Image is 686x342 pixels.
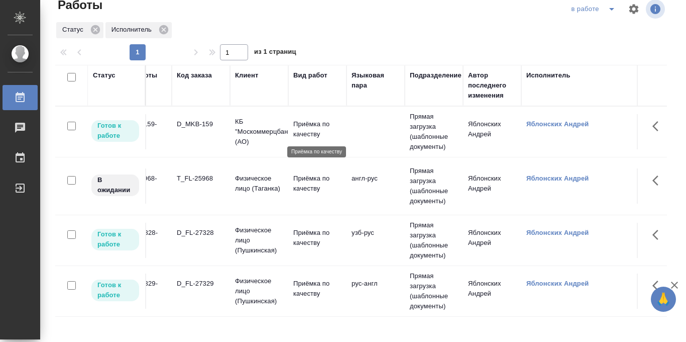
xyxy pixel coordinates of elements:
[526,120,589,128] a: Яблонских Андрей
[293,228,341,248] p: Приёмка по качеству
[526,175,589,182] a: Яблонских Андрей
[97,280,133,300] p: Готов к работе
[526,280,589,287] a: Яблонских Андрей
[111,25,155,35] p: Исполнитель
[646,274,670,298] button: Здесь прячутся важные кнопки
[463,114,521,149] td: Яблонских Андрей
[177,119,225,129] div: D_MKB-159
[177,279,225,289] div: D_FL-27329
[62,25,87,35] p: Статус
[646,168,670,193] button: Здесь прячутся важные кнопки
[468,70,516,101] div: Автор последнего изменения
[90,174,140,197] div: Исполнитель назначен, приступать к работе пока рано
[569,1,622,17] div: split button
[405,161,463,211] td: Прямая загрузка (шаблонные документы)
[90,228,140,251] div: Исполнитель может приступить к работе
[463,168,521,204] td: Яблонских Андрей
[97,229,133,249] p: Готов к работе
[235,276,283,306] p: Физическое лицо (Пушкинская)
[347,168,405,204] td: англ-рус
[293,119,341,139] p: Приёмка по качеству
[235,225,283,255] p: Физическое лицо (Пушкинская)
[646,114,670,138] button: Здесь прячутся важные кнопки
[254,46,296,60] span: из 1 страниц
[293,279,341,299] p: Приёмка по качеству
[463,223,521,258] td: Яблонских Андрей
[655,289,672,310] span: 🙏
[347,274,405,309] td: рус-англ
[347,223,405,258] td: узб-рус
[97,175,133,195] p: В ожидании
[405,215,463,266] td: Прямая загрузка (шаблонные документы)
[293,174,341,194] p: Приёмка по качеству
[646,223,670,247] button: Здесь прячутся важные кнопки
[177,228,225,238] div: D_FL-27328
[526,70,570,80] div: Исполнитель
[93,70,116,80] div: Статус
[463,274,521,309] td: Яблонских Андрей
[177,70,212,80] div: Код заказа
[405,107,463,157] td: Прямая загрузка (шаблонные документы)
[235,174,283,194] p: Физическое лицо (Таганка)
[405,266,463,316] td: Прямая загрузка (шаблонные документы)
[56,22,103,38] div: Статус
[410,70,462,80] div: Подразделение
[235,70,258,80] div: Клиент
[293,70,327,80] div: Вид работ
[90,119,140,143] div: Исполнитель может приступить к работе
[235,117,283,147] p: КБ "Москоммерцбанк" (АО)
[526,229,589,236] a: Яблонских Андрей
[97,121,133,141] p: Готов к работе
[90,279,140,302] div: Исполнитель может приступить к работе
[651,287,676,312] button: 🙏
[105,22,172,38] div: Исполнитель
[352,70,400,91] div: Языковая пара
[177,174,225,184] div: T_FL-25968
